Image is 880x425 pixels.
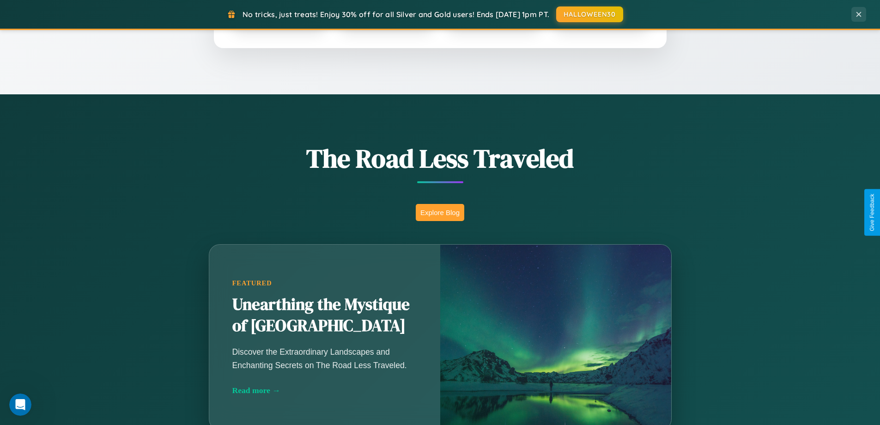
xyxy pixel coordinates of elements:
div: Read more → [232,386,417,395]
p: Discover the Extraordinary Landscapes and Enchanting Secrets on The Road Less Traveled. [232,345,417,371]
span: No tricks, just treats! Enjoy 30% off for all Silver and Gold users! Ends [DATE] 1pm PT. [243,10,549,19]
button: Explore Blog [416,204,464,221]
div: Give Feedback [869,194,875,231]
button: HALLOWEEN30 [556,6,623,22]
div: Featured [232,279,417,287]
iframe: Intercom live chat [9,394,31,416]
h1: The Road Less Traveled [163,141,717,176]
h2: Unearthing the Mystique of [GEOGRAPHIC_DATA] [232,294,417,337]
